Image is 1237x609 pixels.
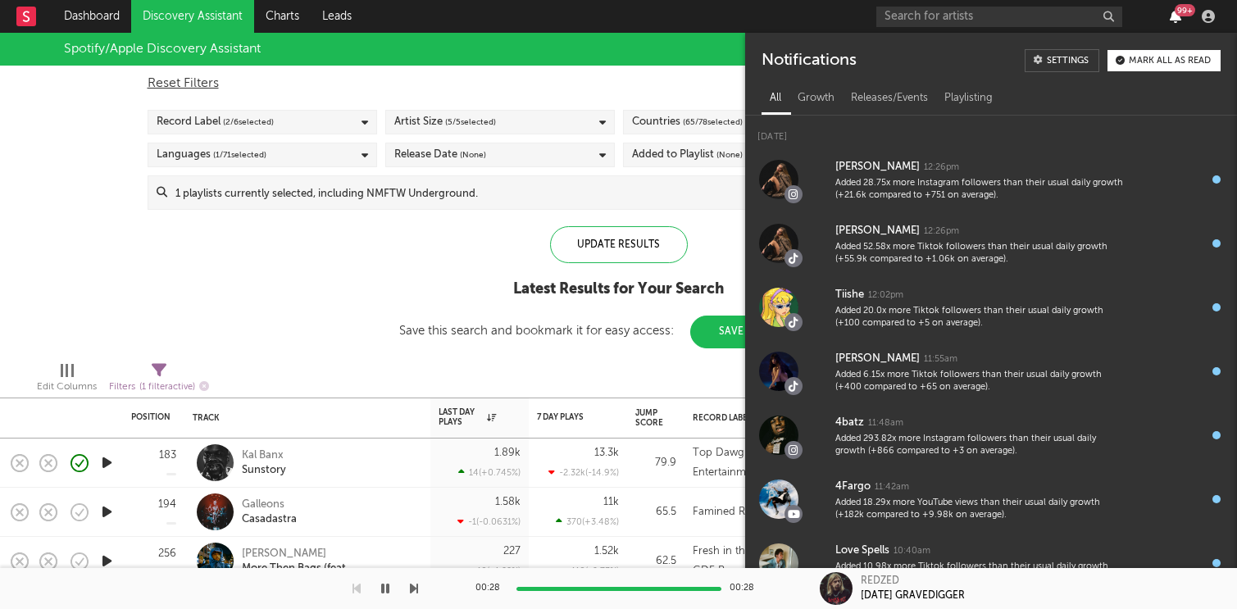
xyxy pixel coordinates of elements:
div: 7 Day Plays [537,412,594,422]
div: Added 10.98x more Tiktok followers than their usual daily growth (+215 compared to +20 on average). [835,561,1124,586]
div: 62.5 [635,552,676,571]
div: 4Fargo [835,477,871,497]
span: ( 2 / 6 selected) [223,112,274,132]
span: (None) [716,145,743,165]
div: [PERSON_NAME] [242,547,418,561]
div: Love Spells [835,541,889,561]
div: 1.89k [494,448,521,458]
div: Jump Score [635,408,663,428]
div: 12:26pm [924,161,959,174]
div: Release Date [394,145,486,165]
div: Save this search and bookmark it for easy access: [399,325,838,337]
span: ( 1 / 71 selected) [213,145,266,165]
div: Famined Records [693,502,779,522]
div: 00:28 [730,579,762,598]
div: 12:02pm [868,289,903,302]
a: [PERSON_NAME]More Then Bags (feat. [PERSON_NAME] June) [242,547,418,576]
div: 79.9 [635,453,676,473]
div: 13.3k [594,448,619,458]
input: Search for artists [876,7,1122,27]
span: ( 5 / 5 selected) [445,112,496,132]
div: 11k [603,497,619,507]
div: Filters [109,377,209,398]
div: 12:26pm [924,225,959,238]
div: [PERSON_NAME] [835,221,920,241]
div: 11:48am [868,417,903,429]
div: Reset Filters [148,74,1090,93]
a: [PERSON_NAME]11:55amAdded 6.15x more Tiktok followers than their usual daily growth (+400 compare... [745,339,1237,403]
div: 227 [503,546,521,557]
a: [PERSON_NAME]12:26pmAdded 52.58x more Tiktok followers than their usual daily growth (+55.9k comp... [745,211,1237,275]
a: Tiishe12:02pmAdded 20.0x more Tiktok followers than their usual daily growth (+100 compared to +5... [745,275,1237,339]
div: Added 20.0x more Tiktok followers than their usual daily growth (+100 compared to +5 on average). [835,305,1124,330]
div: 1.52k [594,546,619,557]
div: REDZED [861,574,899,589]
div: Added 293.82x more Instagram followers than their usual daily growth (+866 compared to +3 on aver... [835,433,1124,458]
div: 11:55am [924,353,957,366]
button: Mark all as read [1107,50,1221,71]
a: Love Spells10:40amAdded 10.98x more Tiktok followers than their usual daily growth (+215 compared... [745,531,1237,595]
div: Record Label [157,112,274,132]
button: 99+ [1170,10,1181,23]
div: Releases/Events [843,84,936,112]
div: [PERSON_NAME] [835,157,920,177]
div: [DATE] GRAVEDIGGER [861,589,965,603]
span: (None) [460,145,486,165]
div: Latest Results for Your Search [399,280,838,299]
div: Fresh in the Flesh / GDF Records / EMPIRE [693,542,799,581]
div: Added 18.29x more YouTube views than their usual daily growth (+182k compared to +9.98k on average). [835,497,1124,522]
div: Growth [789,84,843,112]
input: 1 playlists currently selected, including NMFTW Underground. [167,176,1089,209]
a: 4Fargo11:42amAdded 18.29x more YouTube views than their usual daily growth (+182k compared to +9.... [745,467,1237,531]
span: ( 1 filter active) [139,383,195,392]
div: Added 52.58x more Tiktok followers than their usual daily growth (+55.9k compared to +1.06k on av... [835,241,1124,266]
div: Kal Banx [242,448,286,463]
div: -10 ( -4.22 % ) [462,566,521,576]
div: Track [193,413,414,423]
div: -1 ( -0.0631 % ) [457,516,521,527]
div: -2.32k ( -14.9 % ) [548,467,619,478]
div: More Then Bags (feat. [PERSON_NAME] June) [242,561,418,576]
div: Tiishe [835,285,864,305]
div: Update Results [550,226,688,263]
a: 4batz11:48amAdded 293.82x more Instagram followers than their usual daily growth (+866 compared t... [745,403,1237,467]
span: ( 65 / 78 selected) [683,112,743,132]
div: Settings [1047,57,1089,66]
div: Galleons [242,498,297,512]
div: Record Label [693,413,791,423]
div: Mark all as read [1129,57,1211,66]
div: Casadastra [242,512,297,527]
div: 11:42am [875,481,909,493]
div: 194 [158,499,176,510]
div: 65.5 [635,502,676,522]
div: Artist Size [394,112,496,132]
div: 370 ( +3.48 % ) [556,516,619,527]
div: 14 ( +0.745 % ) [458,467,521,478]
div: Notifications [762,49,856,72]
div: 99 + [1175,4,1195,16]
div: Filters(1 filter active) [109,357,209,404]
div: Added to Playlist [632,145,743,165]
div: 256 [158,548,176,559]
a: Kal BanxSunstory [242,448,286,478]
div: 10:40am [894,545,930,557]
div: Countries [632,112,743,132]
div: -110 ( -6.73 % ) [557,566,619,576]
div: Spotify/Apple Discovery Assistant [64,39,261,59]
div: Languages [157,145,266,165]
div: 183 [159,450,176,461]
button: Save This Search [690,316,838,348]
div: Edit Columns [37,377,97,397]
div: Added 6.15x more Tiktok followers than their usual daily growth (+400 compared to +65 on average). [835,369,1124,394]
div: Top Dawg Entertainment [693,443,799,483]
div: [DATE] [745,116,1237,148]
a: GalleonsCasadastra [242,498,297,527]
div: Edit Columns [37,357,97,404]
div: Playlisting [936,84,1001,112]
div: 1.58k [495,497,521,507]
a: Settings [1025,49,1099,72]
div: 00:28 [475,579,508,598]
div: [PERSON_NAME] [835,349,920,369]
a: [PERSON_NAME]12:26pmAdded 28.75x more Instagram followers than their usual daily growth (+21.6k c... [745,148,1237,211]
div: Added 28.75x more Instagram followers than their usual daily growth (+21.6k compared to +751 on a... [835,177,1124,202]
